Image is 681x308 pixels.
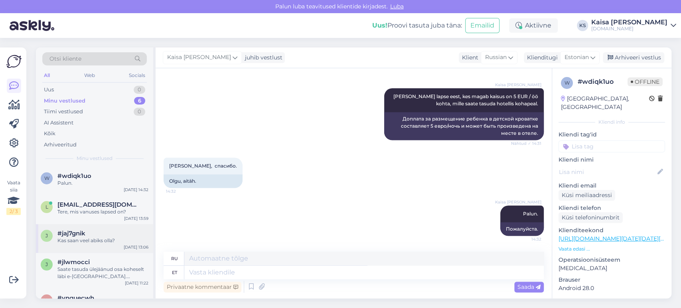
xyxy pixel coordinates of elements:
span: j [45,233,48,239]
div: Kas saan veel abiks olla? [57,237,148,244]
span: [PERSON_NAME], спасибо. [169,163,237,169]
div: Доплата за размещение ребенка в детской кроватке составляет 5 евро/ночь и может быть произведена ... [384,112,544,140]
b: Uus! [372,22,387,29]
div: Privaatne kommentaar [164,282,241,292]
span: Russian [485,53,507,62]
input: Lisa tag [559,140,665,152]
span: Palun. [523,211,538,217]
span: 14:32 [511,236,541,242]
div: Klienditugi [524,53,558,62]
p: [MEDICAL_DATA] [559,264,665,272]
div: All [42,70,51,81]
div: [DATE] 13:06 [124,244,148,250]
div: Vaata siia [6,179,21,215]
span: 14:32 [166,188,196,194]
span: #wdiqk1uo [57,172,91,180]
p: Android 28.0 [559,284,665,292]
span: w [44,175,49,181]
span: y [45,297,48,303]
div: Kliendi info [559,118,665,126]
span: Estonian [565,53,589,62]
div: Saate tasuda ülejäänud osa koheselt läbi e-[GEOGRAPHIC_DATA]. [PERSON_NAME] kuvatakse pärast kink... [57,266,148,280]
p: Klienditeekond [559,226,665,235]
div: KS [577,20,588,31]
div: [DATE] 11:22 [125,280,148,286]
div: [GEOGRAPHIC_DATA], [GEOGRAPHIC_DATA] [561,95,649,111]
div: Uus [44,86,54,94]
p: Kliendi email [559,182,665,190]
div: Proovi tasuta juba täna: [372,21,462,30]
div: [DATE] 13:59 [124,215,148,221]
span: Nähtud ✓ 14:31 [511,140,541,146]
div: Küsi telefoninumbrit [559,212,623,223]
p: Vaata edasi ... [559,245,665,253]
div: Пожалуйста. [500,222,544,236]
span: Minu vestlused [77,155,113,162]
span: j [45,261,48,267]
div: Tere, mis vanuses lapsed on? [57,208,148,215]
span: [PERSON_NAME] lapse eest, kes magab kaisus on 5 EUR / öö kohta, mille saate tasuda hotellis kohap... [393,93,539,107]
div: AI Assistent [44,119,73,127]
div: Palun. [57,180,148,187]
p: Kliendi nimi [559,156,665,164]
div: Web [83,70,97,81]
a: Kaisa [PERSON_NAME][DOMAIN_NAME] [591,19,676,32]
p: Brauser [559,276,665,284]
div: Aktiivne [509,18,558,33]
div: 6 [134,97,145,105]
span: l [45,204,48,210]
span: Saada [517,283,541,290]
span: Kaisa [PERSON_NAME] [167,53,231,62]
div: Küsi meiliaadressi [559,190,615,201]
div: Kaisa [PERSON_NAME] [591,19,667,26]
div: 2 / 3 [6,208,21,215]
span: Luba [388,3,406,10]
div: Arhiveeritud [44,141,77,149]
p: Operatsioonisüsteem [559,256,665,264]
p: Kliendi telefon [559,204,665,212]
span: Offline [628,77,663,86]
p: Kliendi tag'id [559,130,665,139]
span: Otsi kliente [49,55,81,63]
div: Minu vestlused [44,97,85,105]
div: Tiimi vestlused [44,108,83,116]
span: lleksaa@inbox.lv [57,201,140,208]
div: Kõik [44,130,55,138]
div: Socials [127,70,147,81]
span: w [565,80,570,86]
span: #jlwmocci [57,259,90,266]
div: Arhiveeri vestlus [603,52,664,63]
div: 0 [134,86,145,94]
div: ru [171,252,178,265]
span: #jaj7gnik [57,230,85,237]
span: Kaisa [PERSON_NAME] [495,82,541,88]
img: Askly Logo [6,54,22,69]
span: Kaisa [PERSON_NAME] [495,199,541,205]
input: Lisa nimi [559,168,656,176]
div: 0 [134,108,145,116]
div: [DOMAIN_NAME] [591,26,667,32]
div: Olgu, aitäh. [164,174,243,188]
div: juhib vestlust [242,53,282,62]
div: [DATE] 14:32 [124,187,148,193]
div: et [172,266,177,279]
span: #ynguecwh [57,294,94,302]
button: Emailid [465,18,499,33]
div: Klient [459,53,478,62]
div: # wdiqk1uo [578,77,628,87]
